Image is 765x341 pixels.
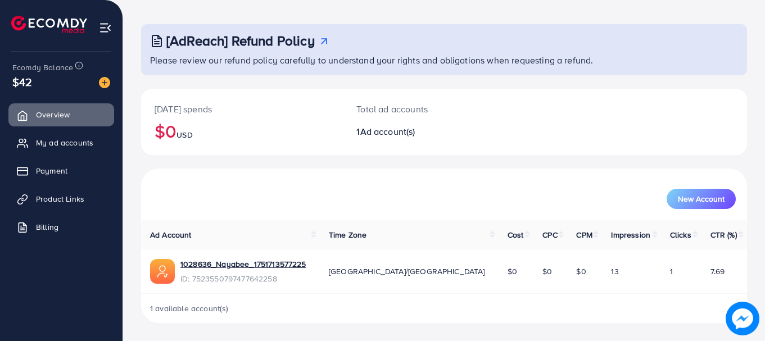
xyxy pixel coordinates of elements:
[8,160,114,182] a: Payment
[36,165,67,176] span: Payment
[611,229,650,240] span: Impression
[678,195,725,203] span: New Account
[12,62,73,73] span: Ecomdy Balance
[667,189,736,209] button: New Account
[8,188,114,210] a: Product Links
[710,229,737,240] span: CTR (%)
[11,16,87,33] img: logo
[155,102,329,116] p: [DATE] spends
[180,258,306,270] a: 1028636_Nayabee_1751713577225
[150,53,740,67] p: Please review our refund policy carefully to understand your rights and obligations when requesti...
[8,131,114,154] a: My ad accounts
[710,266,725,277] span: 7.69
[99,77,110,88] img: image
[150,229,192,240] span: Ad Account
[180,273,306,284] span: ID: 7523550797477642258
[611,266,618,277] span: 13
[670,266,673,277] span: 1
[508,229,524,240] span: Cost
[8,103,114,126] a: Overview
[150,259,175,284] img: ic-ads-acc.e4c84228.svg
[36,137,93,148] span: My ad accounts
[576,266,586,277] span: $0
[356,126,481,137] h2: 1
[8,216,114,238] a: Billing
[508,266,517,277] span: $0
[360,125,415,138] span: Ad account(s)
[576,229,592,240] span: CPM
[329,266,485,277] span: [GEOGRAPHIC_DATA]/[GEOGRAPHIC_DATA]
[729,305,757,333] img: image
[12,74,32,90] span: $42
[36,109,70,120] span: Overview
[670,229,691,240] span: Clicks
[542,229,557,240] span: CPC
[176,129,192,140] span: USD
[36,193,84,204] span: Product Links
[329,229,366,240] span: Time Zone
[166,33,315,49] h3: [AdReach] Refund Policy
[542,266,552,277] span: $0
[36,221,58,233] span: Billing
[99,21,112,34] img: menu
[150,303,229,314] span: 1 available account(s)
[155,120,329,142] h2: $0
[356,102,481,116] p: Total ad accounts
